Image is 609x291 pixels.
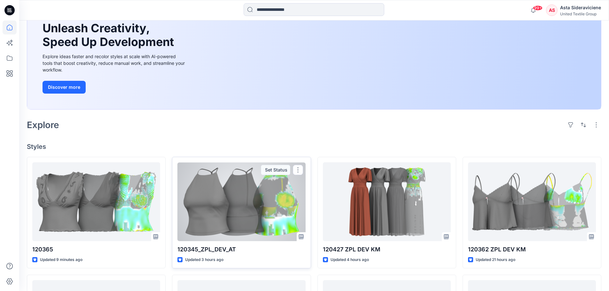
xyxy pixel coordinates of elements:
[533,5,543,11] span: 99+
[27,143,601,150] h4: Styles
[476,257,515,263] p: Updated 21 hours ago
[560,11,601,16] div: United Textile Group
[32,245,160,254] p: 120365
[177,245,305,254] p: 120345_ZPL_DEV_AT
[43,21,177,49] h1: Unleash Creativity, Speed Up Development
[177,162,305,241] a: 120345_ZPL_DEV_AT
[185,257,223,263] p: Updated 3 hours ago
[468,245,596,254] p: 120362 ZPL DEV KM
[40,257,82,263] p: Updated 9 minutes ago
[43,53,186,73] div: Explore ideas faster and recolor styles at scale with AI-powered tools that boost creativity, red...
[468,162,596,241] a: 120362 ZPL DEV KM
[331,257,369,263] p: Updated 4 hours ago
[546,4,558,16] div: AS
[27,120,59,130] h2: Explore
[32,162,160,241] a: 120365
[43,81,186,94] a: Discover more
[323,245,451,254] p: 120427 ZPL DEV KM
[560,4,601,11] div: Asta Sideraviciene
[43,81,86,94] button: Discover more
[323,162,451,241] a: 120427 ZPL DEV KM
